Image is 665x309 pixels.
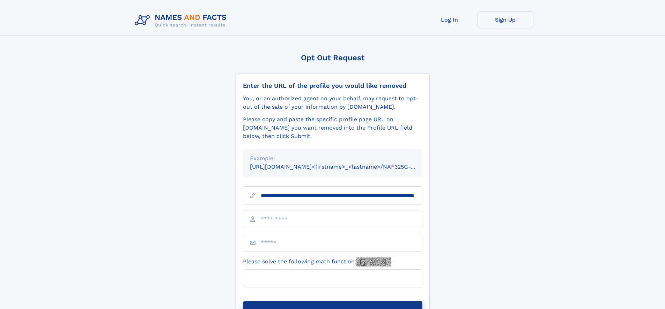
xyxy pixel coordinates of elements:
[422,11,478,28] a: Log In
[250,163,436,170] small: [URL][DOMAIN_NAME]<firstname>_<lastname>/NAF325G-xxxxxxxx
[132,11,232,30] img: Logo Names and Facts
[243,82,422,90] div: Enter the URL of the profile you would like removed
[478,11,533,28] a: Sign Up
[243,94,422,111] div: You, or an authorized agent on your behalf, may request to opt-out of the sale of your informatio...
[243,115,422,140] div: Please copy and paste the specific profile page URL on [DOMAIN_NAME] you want removed into the Pr...
[243,257,391,266] label: Please solve the following math function:
[236,53,430,62] div: Opt Out Request
[250,154,415,163] div: Example:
